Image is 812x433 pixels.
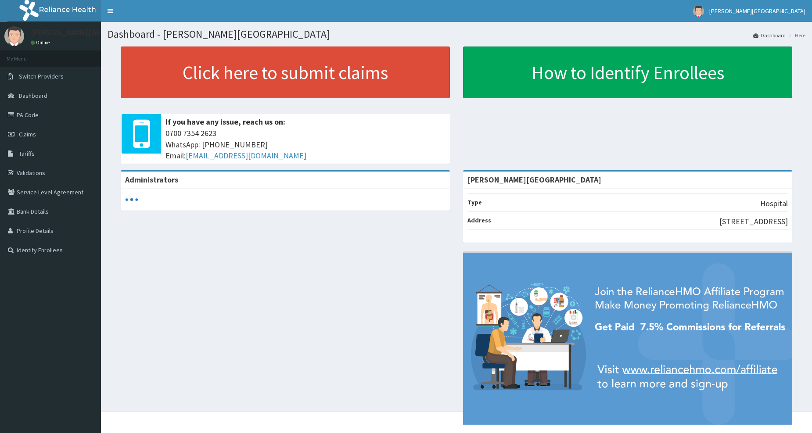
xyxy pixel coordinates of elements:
[693,6,704,17] img: User Image
[31,29,161,36] p: [PERSON_NAME][GEOGRAPHIC_DATA]
[31,39,52,46] a: Online
[165,128,446,161] span: 0700 7354 2623 WhatsApp: [PHONE_NUMBER] Email:
[19,130,36,138] span: Claims
[186,150,306,161] a: [EMAIL_ADDRESS][DOMAIN_NAME]
[467,175,601,185] strong: [PERSON_NAME][GEOGRAPHIC_DATA]
[719,216,788,227] p: [STREET_ADDRESS]
[4,26,24,46] img: User Image
[125,175,178,185] b: Administrators
[19,72,64,80] span: Switch Providers
[467,216,491,224] b: Address
[760,198,788,209] p: Hospital
[709,7,805,15] span: [PERSON_NAME][GEOGRAPHIC_DATA]
[125,193,138,206] svg: audio-loading
[787,32,805,39] li: Here
[19,150,35,157] span: Tariffs
[463,253,792,425] img: provider-team-banner.png
[463,47,792,98] a: How to Identify Enrollees
[753,32,786,39] a: Dashboard
[165,117,285,127] b: If you have any issue, reach us on:
[467,198,482,206] b: Type
[108,29,805,40] h1: Dashboard - [PERSON_NAME][GEOGRAPHIC_DATA]
[19,92,47,100] span: Dashboard
[121,47,450,98] a: Click here to submit claims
